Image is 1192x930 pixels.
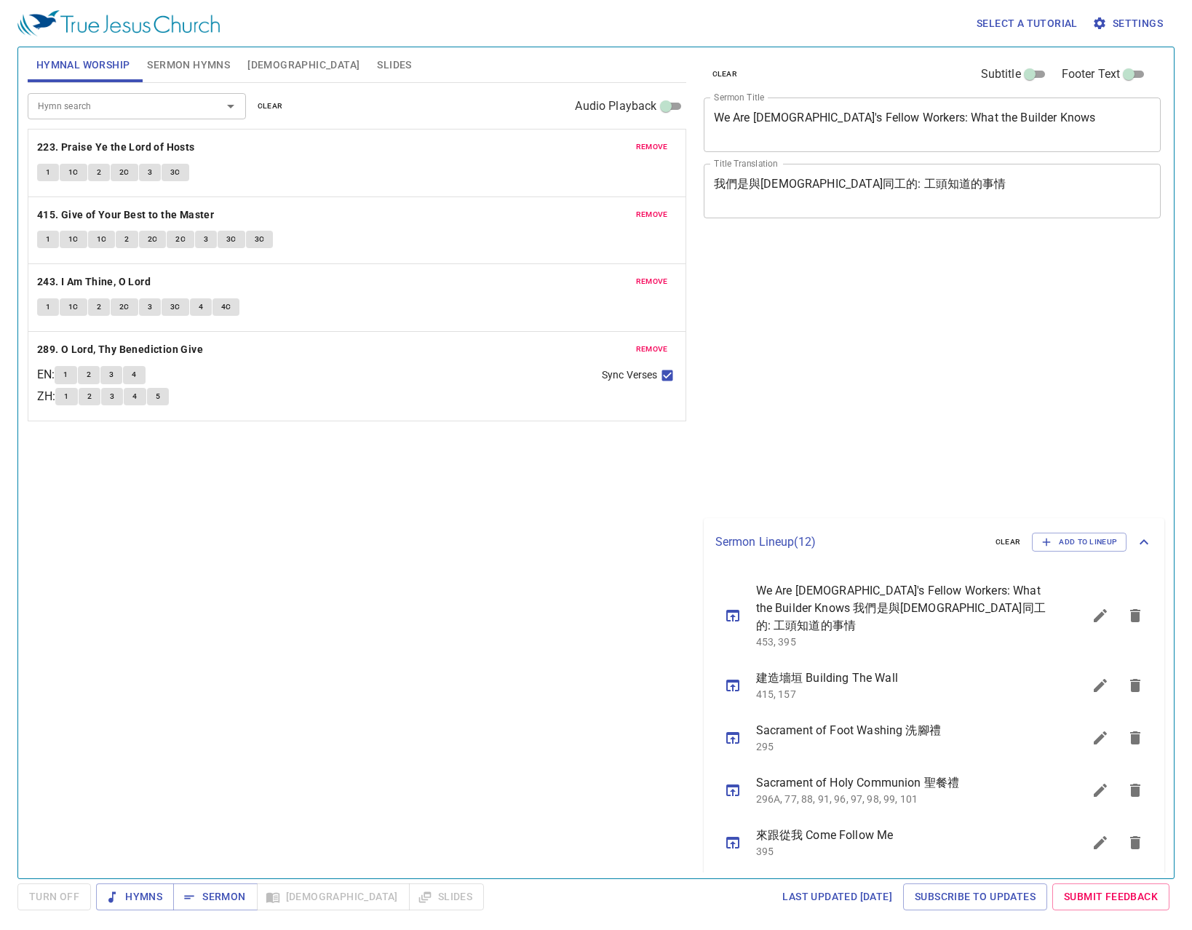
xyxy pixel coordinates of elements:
[756,669,1049,687] span: 建造墻垣 Building The Wall
[249,98,292,115] button: clear
[97,301,101,314] span: 2
[903,883,1047,910] a: Subscribe to Updates
[162,164,189,181] button: 3C
[915,888,1036,906] span: Subscribe to Updates
[782,888,892,906] span: Last updated [DATE]
[575,98,656,115] span: Audio Playback
[148,166,152,179] span: 3
[37,138,197,156] button: 223. Praise Ye the Lord of Hosts
[987,533,1030,551] button: clear
[63,368,68,381] span: 1
[109,368,114,381] span: 3
[37,164,59,181] button: 1
[37,206,217,224] button: 415. Give of Your Best to the Master
[147,56,230,74] span: Sermon Hymns
[132,390,137,403] span: 4
[37,273,154,291] button: 243. I Am Thine, O Lord
[226,233,237,246] span: 3C
[255,233,265,246] span: 3C
[636,343,668,356] span: remove
[156,390,160,403] span: 5
[170,301,180,314] span: 3C
[756,635,1049,649] p: 453, 395
[37,231,59,248] button: 1
[37,341,203,359] b: 289. O Lord, Thy Benediction Give
[162,298,189,316] button: 3C
[64,390,68,403] span: 1
[46,301,50,314] span: 1
[377,56,411,74] span: Slides
[139,164,161,181] button: 3
[97,233,107,246] span: 1C
[1062,65,1121,83] span: Footer Text
[37,138,195,156] b: 223. Praise Ye the Lord of Hosts
[1032,533,1127,552] button: Add to Lineup
[55,366,76,383] button: 1
[636,208,668,221] span: remove
[1089,10,1169,37] button: Settings
[17,10,220,36] img: True Jesus Church
[173,883,257,910] button: Sermon
[97,166,101,179] span: 2
[123,366,145,383] button: 4
[37,298,59,316] button: 1
[116,231,138,248] button: 2
[776,883,898,910] a: Last updated [DATE]
[698,234,1071,512] iframe: from-child
[971,10,1084,37] button: Select a tutorial
[756,582,1049,635] span: We Are [DEMOGRAPHIC_DATA]'s Fellow Workers: What the Builder Knows 我們是與[DEMOGRAPHIC_DATA]同工的: 工頭知...
[185,888,245,906] span: Sermon
[1064,888,1158,906] span: Submit Feedback
[170,166,180,179] span: 3C
[190,298,212,316] button: 4
[139,298,161,316] button: 3
[199,301,203,314] span: 4
[204,233,208,246] span: 3
[714,177,1151,204] textarea: 我們是與[DEMOGRAPHIC_DATA]同工的: 工頭知道的事情
[220,96,241,116] button: Open
[68,233,79,246] span: 1C
[60,231,87,248] button: 1C
[218,231,245,248] button: 3C
[1052,883,1169,910] a: Submit Feedback
[148,301,152,314] span: 3
[996,536,1021,549] span: clear
[602,367,657,383] span: Sync Verses
[756,827,1049,844] span: 來跟從我 Come Follow Me
[1095,15,1163,33] span: Settings
[175,233,186,246] span: 2C
[37,366,55,383] p: EN :
[68,301,79,314] span: 1C
[627,273,677,290] button: remove
[68,166,79,179] span: 1C
[60,164,87,181] button: 1C
[46,166,50,179] span: 1
[111,298,138,316] button: 2C
[78,366,100,383] button: 2
[111,164,138,181] button: 2C
[46,233,50,246] span: 1
[87,368,91,381] span: 2
[756,722,1049,739] span: Sacrament of Foot Washing 洗腳禮
[756,844,1049,859] p: 395
[88,164,110,181] button: 2
[756,739,1049,754] p: 295
[55,388,77,405] button: 1
[981,65,1021,83] span: Subtitle
[195,231,217,248] button: 3
[756,687,1049,702] p: 415, 157
[704,65,747,83] button: clear
[712,68,738,81] span: clear
[627,206,677,223] button: remove
[132,368,136,381] span: 4
[108,888,162,906] span: Hymns
[221,301,231,314] span: 4C
[37,388,55,405] p: ZH :
[119,301,130,314] span: 2C
[704,518,1165,566] div: Sermon Lineup(12)clearAdd to Lineup
[124,388,146,405] button: 4
[79,388,100,405] button: 2
[627,138,677,156] button: remove
[100,366,122,383] button: 3
[714,111,1151,138] textarea: We Are [DEMOGRAPHIC_DATA]'s Fellow Workers: What the Builder Knows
